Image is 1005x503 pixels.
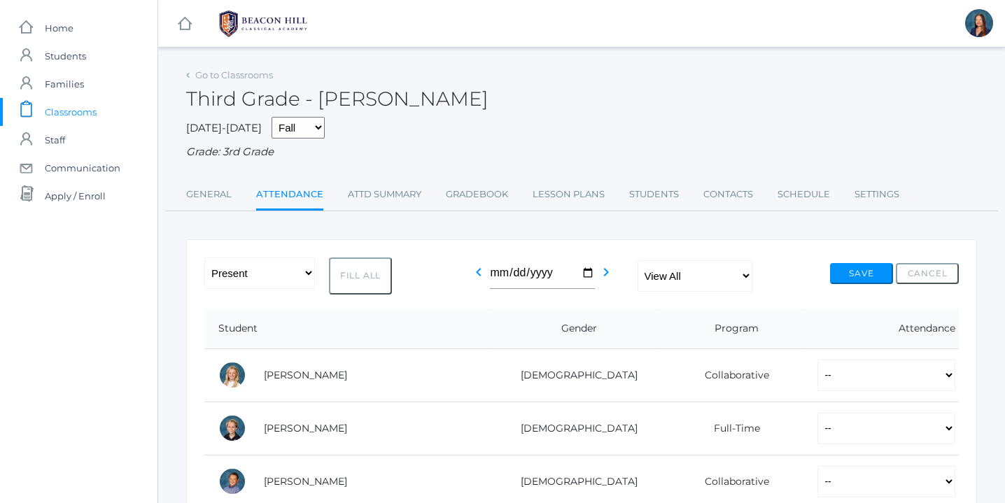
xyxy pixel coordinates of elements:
[659,402,803,455] td: Full-Time
[264,369,347,381] a: [PERSON_NAME]
[598,264,614,281] i: chevron_right
[659,348,803,402] td: Collaborative
[211,6,316,41] img: 1_BHCALogos-05.png
[264,422,347,434] a: [PERSON_NAME]
[965,9,993,37] div: Lori Webster
[256,180,323,211] a: Attendance
[218,361,246,389] div: Sadie Armstrong
[218,414,246,442] div: Isaiah Bell
[218,467,246,495] div: Bennett Burgh
[264,475,347,488] a: [PERSON_NAME]
[45,70,84,98] span: Families
[45,98,97,126] span: Classrooms
[855,180,899,208] a: Settings
[703,180,753,208] a: Contacts
[470,270,487,283] a: chevron_left
[489,402,659,455] td: [DEMOGRAPHIC_DATA]
[598,270,614,283] a: chevron_right
[348,180,421,208] a: Attd Summary
[45,182,106,210] span: Apply / Enroll
[489,309,659,349] th: Gender
[186,144,977,160] div: Grade: 3rd Grade
[446,180,508,208] a: Gradebook
[45,14,73,42] span: Home
[629,180,679,208] a: Students
[186,121,262,134] span: [DATE]-[DATE]
[204,309,489,349] th: Student
[186,180,232,208] a: General
[489,348,659,402] td: [DEMOGRAPHIC_DATA]
[778,180,830,208] a: Schedule
[195,69,273,80] a: Go to Classrooms
[186,88,489,110] h2: Third Grade - [PERSON_NAME]
[896,263,959,284] button: Cancel
[45,126,65,154] span: Staff
[659,309,803,349] th: Program
[533,180,605,208] a: Lesson Plans
[470,264,487,281] i: chevron_left
[329,257,392,295] button: Fill All
[803,309,959,349] th: Attendance
[45,154,120,182] span: Communication
[45,42,86,70] span: Students
[830,263,893,284] button: Save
